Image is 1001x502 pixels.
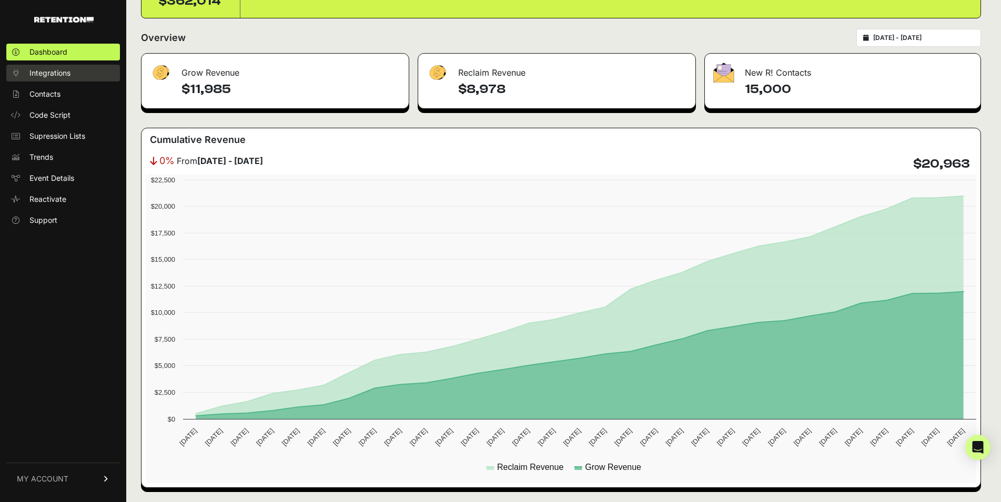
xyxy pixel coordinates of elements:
img: fa-dollar-13500eef13a19c4ab2b9ed9ad552e47b0d9fc28b02b83b90ba0e00f96d6372e9.png [427,63,448,83]
text: [DATE] [894,427,915,447]
span: Supression Lists [29,131,85,141]
text: [DATE] [613,427,633,447]
text: $10,000 [151,309,175,316]
text: [DATE] [920,427,941,447]
text: $5,000 [155,362,175,370]
span: Trends [29,152,53,162]
a: Integrations [6,65,120,81]
text: [DATE] [229,427,249,447]
text: [DATE] [255,427,275,447]
span: Code Script [29,110,70,120]
img: Retention.com [34,17,94,23]
text: [DATE] [843,427,864,447]
span: Dashboard [29,47,67,57]
text: [DATE] [178,427,198,447]
span: Support [29,215,57,226]
span: MY ACCOUNT [17,474,68,484]
text: Grow Revenue [585,463,641,472]
text: [DATE] [869,427,889,447]
a: MY ACCOUNT [6,463,120,495]
a: Trends [6,149,120,166]
img: fa-envelope-19ae18322b30453b285274b1b8af3d052b27d846a4fbe8435d1a52b978f639a2.png [713,63,734,83]
h3: Cumulative Revenue [150,132,246,147]
a: Support [6,212,120,229]
span: From [177,155,263,167]
a: Code Script [6,107,120,124]
text: $0 [168,415,175,423]
h4: 15,000 [745,81,972,98]
text: $17,500 [151,229,175,237]
text: $20,000 [151,202,175,210]
text: [DATE] [690,427,710,447]
text: [DATE] [382,427,403,447]
text: Reclaim Revenue [497,463,563,472]
span: Event Details [29,173,74,183]
span: Integrations [29,68,70,78]
text: [DATE] [357,427,378,447]
text: $12,500 [151,282,175,290]
text: [DATE] [639,427,659,447]
h2: Overview [141,30,186,45]
a: Dashboard [6,44,120,60]
text: [DATE] [434,427,454,447]
text: [DATE] [587,427,608,447]
text: [DATE] [562,427,582,447]
a: Event Details [6,170,120,187]
text: [DATE] [459,427,480,447]
span: 0% [159,153,175,168]
text: [DATE] [331,427,352,447]
text: [DATE] [536,427,557,447]
strong: [DATE] - [DATE] [197,156,263,166]
a: Supression Lists [6,128,120,145]
text: [DATE] [766,427,787,447]
div: Grow Revenue [141,54,409,85]
div: Open Intercom Messenger [965,435,990,460]
text: [DATE] [204,427,224,447]
text: $7,500 [155,335,175,343]
span: Reactivate [29,194,66,204]
text: $22,500 [151,176,175,184]
div: Reclaim Revenue [418,54,695,85]
text: [DATE] [715,427,736,447]
span: Contacts [29,89,60,99]
h4: $20,963 [913,156,970,172]
text: [DATE] [792,427,813,447]
text: [DATE] [741,427,761,447]
text: [DATE] [817,427,838,447]
text: $2,500 [155,388,175,396]
text: [DATE] [485,427,505,447]
text: $15,000 [151,255,175,263]
h4: $8,978 [458,81,686,98]
text: [DATE] [280,427,301,447]
text: [DATE] [664,427,684,447]
text: [DATE] [408,427,429,447]
h4: $11,985 [181,81,400,98]
a: Reactivate [6,191,120,208]
img: fa-dollar-13500eef13a19c4ab2b9ed9ad552e47b0d9fc28b02b83b90ba0e00f96d6372e9.png [150,63,171,83]
div: New R! Contacts [705,54,980,85]
a: Contacts [6,86,120,103]
text: [DATE] [511,427,531,447]
text: [DATE] [306,427,326,447]
text: [DATE] [946,427,966,447]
